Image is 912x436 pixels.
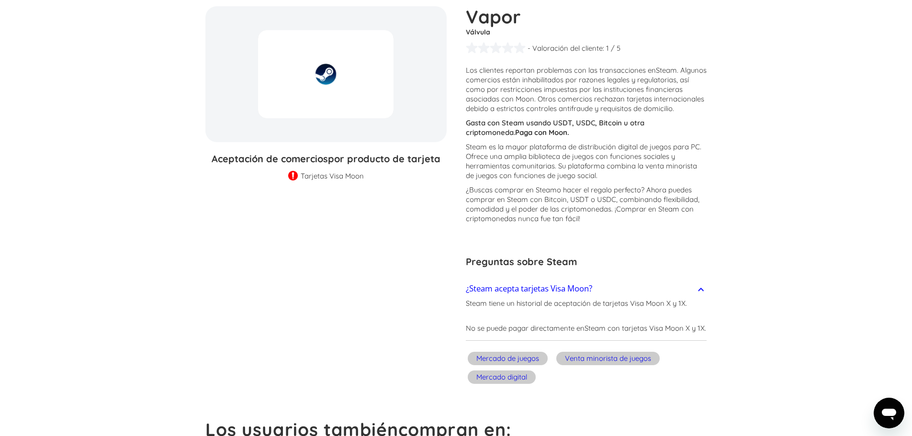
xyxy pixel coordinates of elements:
font: Vapor [466,5,520,28]
font: Steam es la mayor plataforma de distribución digital de juegos para PC. Ofrece una amplia bibliot... [466,142,701,180]
font: o hacer el regalo perfecto [557,185,641,194]
font: Steam con tarjetas Visa Moon X y 1X. [585,324,706,333]
font: Válvula [466,28,490,36]
font: ? Ahora puedes comprar en Steam con Bitcoin, USDT o USDC, combinando flexibilidad, comodidad y el... [466,185,699,223]
font: Gasta con Steam usando USDT, USDC, Bitcoin u otra criptomoneda. [466,118,644,137]
font: No se puede pagar directamente en [466,324,585,333]
font: Mercado digital [476,372,527,381]
a: ¿Steam acepta tarjetas Visa Moon? [466,279,707,299]
font: Steam tiene un historial de aceptación de tarjetas Visa Moon X y 1X. [466,299,687,308]
iframe: Botón para iniciar la ventana de mensajería [874,398,904,428]
font: / 5 [611,44,620,53]
font: ¿Steam acepta tarjetas Visa Moon? [466,283,592,294]
font: Los clientes reportan problemas con las transacciones en [466,66,656,75]
font: Venta minorista de juegos [565,354,651,363]
a: Venta minorista de juegos [554,350,662,369]
font: Steam [656,66,677,75]
font: Paga con Moon. [515,128,569,137]
font: 1 [606,44,609,53]
font: . Algunos comercios están inhabilitados por razones legales y regulatorias, así como por restricc... [466,66,707,113]
font: Mercado de juegos [476,354,539,363]
a: Mercado de juegos [466,350,550,369]
font: Tarjetas Visa Moon [301,171,364,180]
font: - Valoración del cliente: [528,44,604,53]
font: Preguntas sobre Steam [466,256,577,268]
font: Aceptación de comercios [212,153,328,165]
font: por producto de tarjeta [328,153,440,165]
a: Mercado digital [466,369,538,388]
font: ¿Buscas comprar en Steam [466,185,557,194]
